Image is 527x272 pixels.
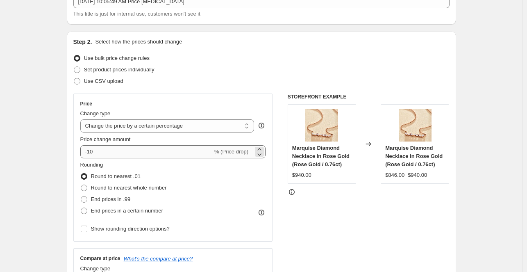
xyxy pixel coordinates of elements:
[385,145,443,167] span: Marquise Diamond Necklace in Rose Gold (Rose Gold / 0.76ct)
[91,208,163,214] span: End prices in a certain number
[73,11,200,17] span: This title is just for internal use, customers won't see it
[80,145,213,158] input: -15
[80,136,131,142] span: Price change amount
[80,101,92,107] h3: Price
[124,256,193,262] button: What's the compare at price?
[399,109,432,142] img: il_fullxfull.6146784163_gp12_80x.jpg
[257,121,266,130] div: help
[95,38,182,46] p: Select how the prices should change
[80,265,111,272] span: Change type
[91,226,170,232] span: Show rounding direction options?
[84,78,123,84] span: Use CSV upload
[73,38,92,46] h2: Step 2.
[305,109,338,142] img: il_fullxfull.6146784163_gp12_80x.jpg
[288,94,450,100] h6: STOREFRONT EXAMPLE
[292,145,350,167] span: Marquise Diamond Necklace in Rose Gold (Rose Gold / 0.76ct)
[214,149,248,155] span: % (Price drop)
[91,173,141,179] span: Round to nearest .01
[80,255,120,262] h3: Compare at price
[80,110,111,117] span: Change type
[80,162,103,168] span: Rounding
[84,66,154,73] span: Set product prices individually
[91,185,167,191] span: Round to nearest whole number
[292,171,311,179] div: $940.00
[91,196,131,202] span: End prices in .99
[385,171,404,179] div: $846.00
[408,171,427,179] strike: $940.00
[84,55,150,61] span: Use bulk price change rules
